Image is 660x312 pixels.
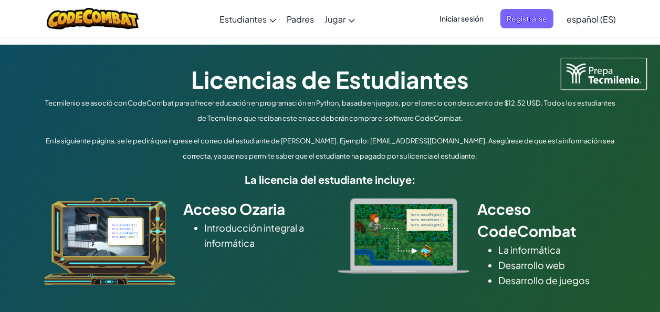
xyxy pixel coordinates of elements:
[47,8,139,29] img: CodeCombat logo
[44,198,175,285] img: ozaria_acodus.png
[477,198,616,242] h2: Acceso CodeCombat
[567,14,616,25] span: español (ES)
[433,9,490,28] button: Iniciar sesión
[214,5,281,33] a: Estudiantes
[183,198,322,220] h2: Acceso Ozaria
[219,14,267,25] span: Estudiantes
[498,242,616,257] li: La informática
[498,257,616,273] li: Desarrollo web
[41,133,619,164] p: En la siguiente página, se le pedirá que ingrese el correo del estudiante de [PERSON_NAME]. Ejemp...
[41,171,619,188] h5: La licencia del estudiante incluye:
[500,9,553,28] button: Registrarse
[338,198,469,274] img: type_real_code.png
[324,14,345,25] span: Jugar
[319,5,360,33] a: Jugar
[561,58,647,89] img: Tecmilenio logo
[41,63,619,96] h1: Licencias de Estudiantes
[41,96,619,126] p: Tecmilenio se asoció con CodeCombat para ofrecer educación en programación en Python, basada en j...
[498,273,616,288] li: Desarrollo de juegos
[561,5,621,33] a: español (ES)
[204,220,322,251] li: Introducción integral a informática
[281,5,319,33] a: Padres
